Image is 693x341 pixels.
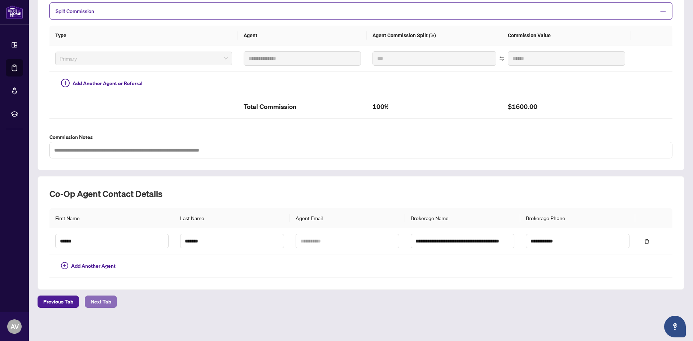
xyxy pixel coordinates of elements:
th: Agent Email [290,208,405,228]
h2: $1600.00 [508,101,625,113]
th: Agent Commission Split (%) [367,26,502,45]
span: AV [10,322,19,332]
button: Previous Tab [38,296,79,308]
button: Open asap [664,316,686,337]
span: plus-circle [61,262,68,269]
span: Next Tab [91,296,111,307]
th: Agent [238,26,367,45]
h2: Total Commission [244,101,361,113]
th: Brokerage Phone [520,208,635,228]
label: Commission Notes [49,133,672,141]
span: Primary [60,53,228,64]
h2: 100% [372,101,496,113]
img: logo [6,5,23,19]
th: Type [49,26,238,45]
button: Add Another Agent [55,260,121,272]
span: Add Another Agent or Referral [73,79,143,87]
span: Previous Tab [43,296,73,307]
span: minus [660,8,666,14]
th: Commission Value [502,26,631,45]
button: Next Tab [85,296,117,308]
div: Split Commission [49,2,672,20]
button: Add Another Agent or Referral [55,78,148,89]
th: Last Name [174,208,289,228]
span: delete [644,239,649,244]
h2: Co-op Agent Contact Details [49,188,672,200]
span: Add Another Agent [71,262,115,270]
span: plus-circle [61,79,70,87]
th: Brokerage Name [405,208,520,228]
span: swap [499,56,504,61]
th: First Name [49,208,174,228]
span: Split Commission [56,8,94,14]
